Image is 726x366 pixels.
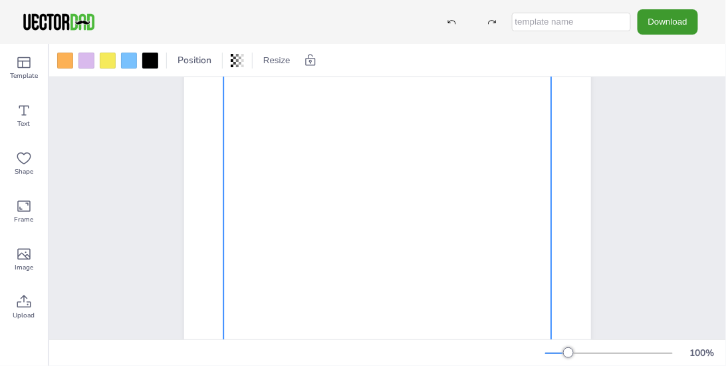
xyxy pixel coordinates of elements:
div: 100 % [686,347,718,359]
span: Text [18,118,31,129]
img: VectorDad-1.png [21,12,96,32]
span: Shape [15,166,33,177]
span: Frame [15,214,34,225]
span: Position [175,54,214,67]
span: Upload [13,310,35,321]
input: template name [512,13,631,31]
button: Resize [258,50,296,71]
button: Download [638,9,698,34]
span: Image [15,262,33,273]
span: Template [10,71,38,81]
